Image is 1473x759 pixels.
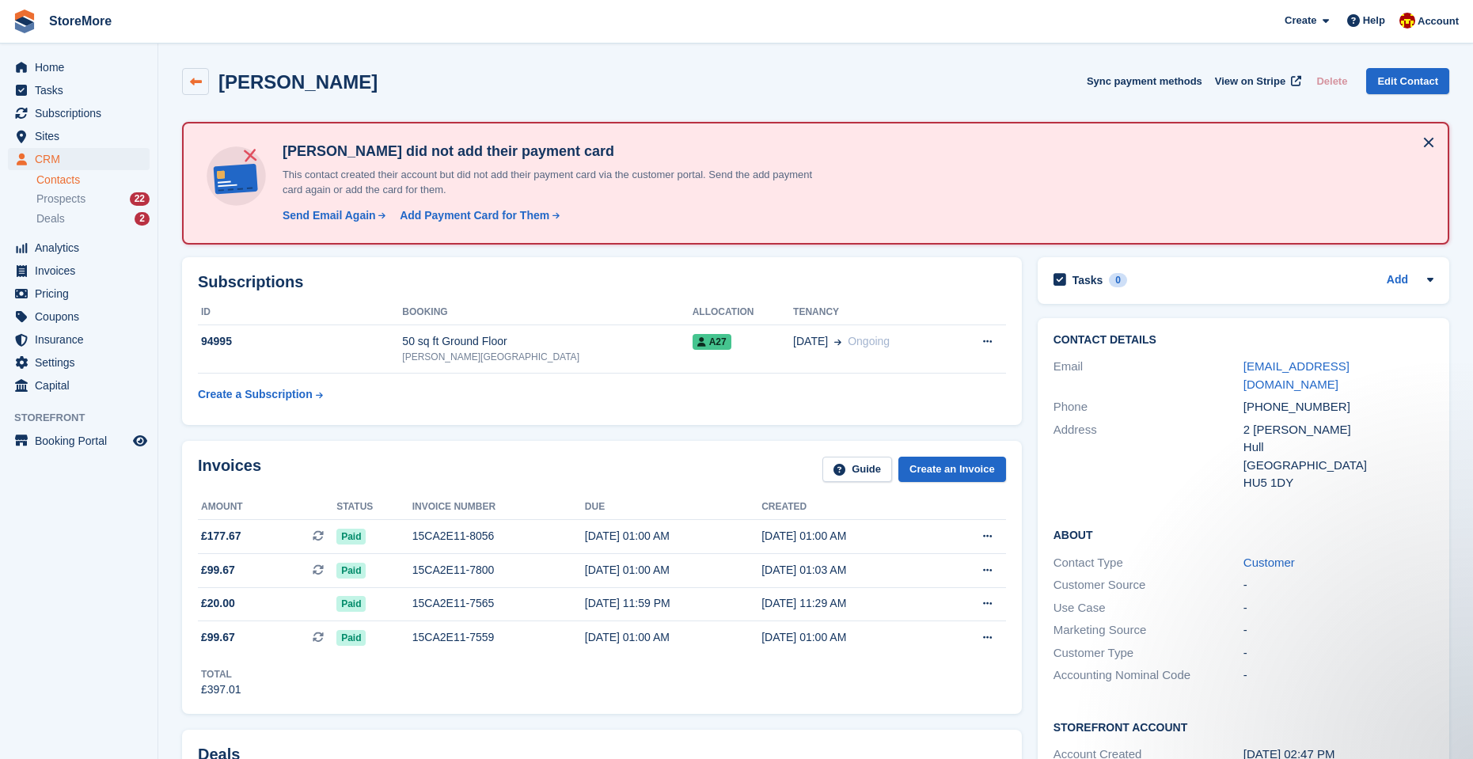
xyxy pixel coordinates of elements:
[822,457,892,483] a: Guide
[1243,438,1433,457] div: Hull
[1053,398,1243,416] div: Phone
[1053,599,1243,617] div: Use Case
[35,430,130,452] span: Booking Portal
[693,334,731,350] span: A27
[1363,13,1385,28] span: Help
[336,495,412,520] th: Status
[1387,271,1408,290] a: Add
[201,629,235,646] span: £99.67
[35,374,130,397] span: Capital
[35,260,130,282] span: Invoices
[1209,68,1304,94] a: View on Stripe
[402,333,692,350] div: 50 sq ft Ground Floor
[1109,273,1127,287] div: 0
[198,273,1006,291] h2: Subscriptions
[131,431,150,450] a: Preview store
[14,410,158,426] span: Storefront
[8,430,150,452] a: menu
[201,562,235,579] span: £99.67
[35,351,130,374] span: Settings
[898,457,1006,483] a: Create an Invoice
[283,207,376,224] div: Send Email Again
[35,125,130,147] span: Sites
[1053,334,1433,347] h2: Contact Details
[8,125,150,147] a: menu
[1243,556,1295,569] a: Customer
[1243,421,1433,439] div: 2 [PERSON_NAME]
[130,192,150,206] div: 22
[8,148,150,170] a: menu
[1243,457,1433,475] div: [GEOGRAPHIC_DATA]
[761,562,937,579] div: [DATE] 01:03 AM
[198,386,313,403] div: Create a Subscription
[201,595,235,612] span: £20.00
[1072,273,1103,287] h2: Tasks
[793,300,951,325] th: Tenancy
[336,630,366,646] span: Paid
[276,167,830,198] p: This contact created their account but did not add their payment card via the customer portal. Se...
[412,595,585,612] div: 15CA2E11-7565
[1243,359,1350,391] a: [EMAIL_ADDRESS][DOMAIN_NAME]
[1053,358,1243,393] div: Email
[400,207,549,224] div: Add Payment Card for Them
[761,495,937,520] th: Created
[1243,621,1433,639] div: -
[1399,13,1415,28] img: Store More Team
[1053,526,1433,542] h2: About
[198,495,336,520] th: Amount
[35,283,130,305] span: Pricing
[1053,644,1243,662] div: Customer Type
[761,629,937,646] div: [DATE] 01:00 AM
[1366,68,1449,94] a: Edit Contact
[36,211,65,226] span: Deals
[8,79,150,101] a: menu
[198,380,323,409] a: Create a Subscription
[35,237,130,259] span: Analytics
[8,237,150,259] a: menu
[36,191,150,207] a: Prospects 22
[585,562,761,579] div: [DATE] 01:00 AM
[1215,74,1285,89] span: View on Stripe
[35,79,130,101] span: Tasks
[1285,13,1316,28] span: Create
[1310,68,1353,94] button: Delete
[201,681,241,698] div: £397.01
[8,374,150,397] a: menu
[1087,68,1202,94] button: Sync payment methods
[198,457,261,483] h2: Invoices
[1243,644,1433,662] div: -
[761,528,937,545] div: [DATE] 01:00 AM
[198,300,402,325] th: ID
[1243,666,1433,685] div: -
[43,8,118,34] a: StoreMore
[8,102,150,124] a: menu
[412,629,585,646] div: 15CA2E11-7559
[585,595,761,612] div: [DATE] 11:59 PM
[36,173,150,188] a: Contacts
[201,528,241,545] span: £177.67
[693,300,793,325] th: Allocation
[585,629,761,646] div: [DATE] 01:00 AM
[8,328,150,351] a: menu
[35,56,130,78] span: Home
[135,212,150,226] div: 2
[35,305,130,328] span: Coupons
[203,142,270,210] img: no-card-linked-e7822e413c904bf8b177c4d89f31251c4716f9871600ec3ca5bfc59e148c83f4.svg
[336,563,366,579] span: Paid
[35,328,130,351] span: Insurance
[276,142,830,161] h4: [PERSON_NAME] did not add their payment card
[201,667,241,681] div: Total
[8,351,150,374] a: menu
[1053,421,1243,492] div: Address
[36,192,85,207] span: Prospects
[412,495,585,520] th: Invoice number
[1243,576,1433,594] div: -
[1243,474,1433,492] div: HU5 1DY
[1053,554,1243,572] div: Contact Type
[336,529,366,545] span: Paid
[336,596,366,612] span: Paid
[1243,398,1433,416] div: [PHONE_NUMBER]
[402,300,692,325] th: Booking
[761,595,937,612] div: [DATE] 11:29 AM
[35,148,130,170] span: CRM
